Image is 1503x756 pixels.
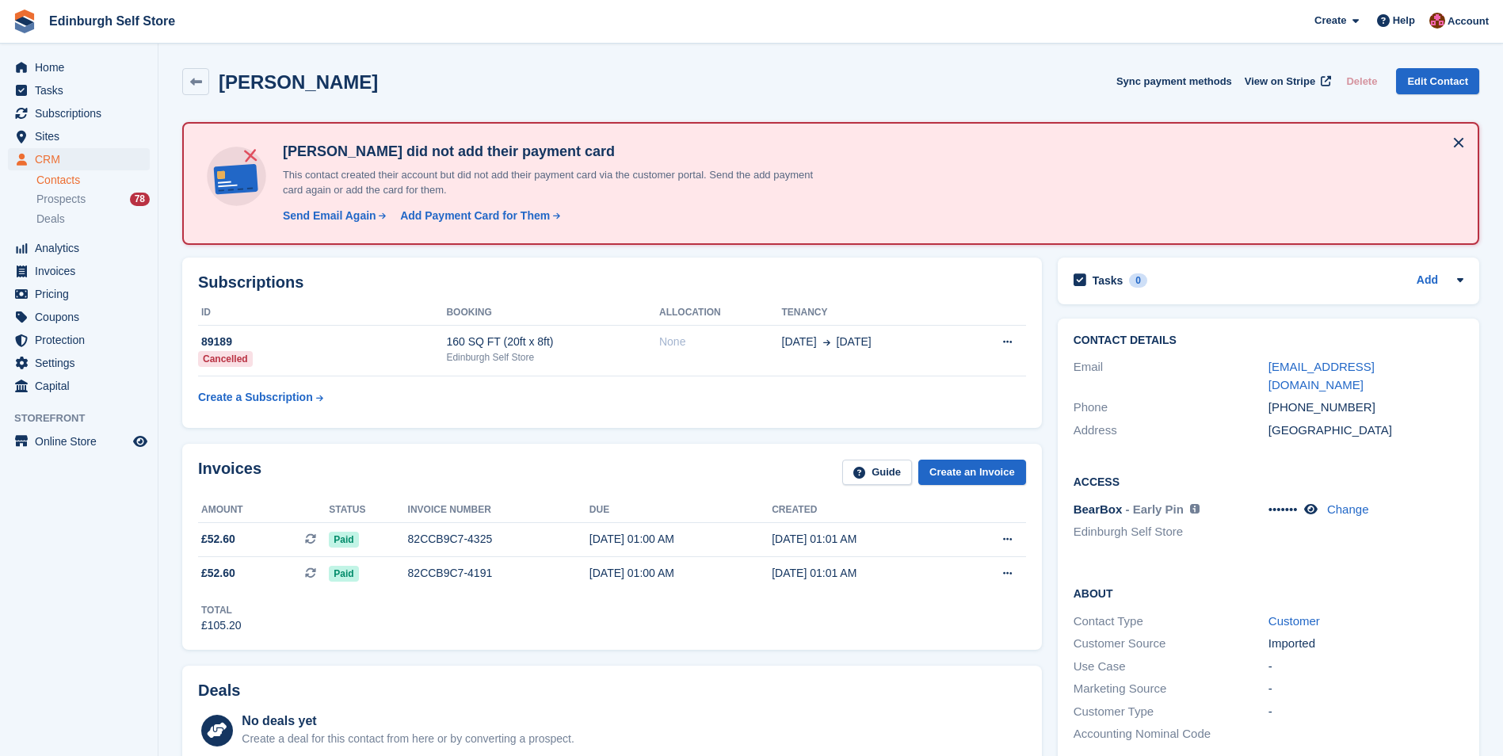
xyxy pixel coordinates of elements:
a: Preview store [131,432,150,451]
div: Email [1074,358,1268,394]
img: Lucy Michalec [1429,13,1445,29]
th: Tenancy [782,300,960,326]
div: 160 SQ FT (20ft x 8ft) [446,334,659,350]
a: menu [8,375,150,397]
a: menu [8,329,150,351]
img: icon-info-grey-7440780725fd019a000dd9b08b2336e03edf1995a4989e88bcd33f0948082b44.svg [1190,504,1200,514]
h2: Tasks [1093,273,1123,288]
div: 0 [1129,273,1147,288]
h4: [PERSON_NAME] did not add their payment card [277,143,831,161]
div: Address [1074,422,1268,440]
span: CRM [35,148,130,170]
span: Paid [329,566,358,582]
span: Paid [329,532,358,548]
span: View on Stripe [1245,74,1315,90]
span: £52.60 [201,531,235,548]
a: Create a Subscription [198,383,323,412]
li: Edinburgh Self Store [1074,523,1268,541]
span: [DATE] [782,334,817,350]
div: [DATE] 01:00 AM [589,531,772,548]
span: ••••••• [1268,502,1298,516]
a: menu [8,352,150,374]
span: Deals [36,212,65,227]
th: Allocation [659,300,782,326]
span: £52.60 [201,565,235,582]
a: menu [8,306,150,328]
span: Storefront [14,410,158,426]
span: Capital [35,375,130,397]
a: Edinburgh Self Store [43,8,181,34]
span: Tasks [35,79,130,101]
a: Add Payment Card for Them [394,208,562,224]
div: [GEOGRAPHIC_DATA] [1268,422,1463,440]
span: Protection [35,329,130,351]
a: [EMAIL_ADDRESS][DOMAIN_NAME] [1268,360,1375,391]
div: Add Payment Card for Them [400,208,550,224]
div: Phone [1074,399,1268,417]
a: Customer [1268,614,1320,628]
div: [DATE] 01:01 AM [772,565,954,582]
span: Settings [35,352,130,374]
div: Cancelled [198,351,253,367]
div: Customer Source [1074,635,1268,653]
div: 89189 [198,334,446,350]
span: - Early Pin [1126,502,1184,516]
div: Contact Type [1074,613,1268,631]
div: - [1268,703,1463,721]
span: Account [1448,13,1489,29]
a: menu [8,430,150,452]
span: Create [1314,13,1346,29]
div: Total [201,603,242,617]
th: Due [589,498,772,523]
th: Booking [446,300,659,326]
h2: Invoices [198,460,261,486]
h2: Subscriptions [198,273,1026,292]
a: Change [1327,502,1369,516]
a: menu [8,260,150,282]
th: Created [772,498,954,523]
h2: [PERSON_NAME] [219,71,378,93]
div: Send Email Again [283,208,376,224]
span: Pricing [35,283,130,305]
h2: Deals [198,682,240,700]
a: menu [8,102,150,124]
a: Deals [36,211,150,227]
img: stora-icon-8386f47178a22dfd0bd8f6a31ec36ba5ce8667c1dd55bd0f319d3a0aa187defe.svg [13,10,36,33]
button: Delete [1340,68,1383,94]
div: Customer Type [1074,703,1268,721]
div: No deals yet [242,712,574,731]
div: 82CCB9C7-4325 [408,531,589,548]
span: Subscriptions [35,102,130,124]
a: menu [8,283,150,305]
span: Home [35,56,130,78]
div: Marketing Source [1074,680,1268,698]
span: Sites [35,125,130,147]
div: [DATE] 01:00 AM [589,565,772,582]
span: Online Store [35,430,130,452]
h2: Access [1074,473,1463,489]
div: 82CCB9C7-4191 [408,565,589,582]
button: Sync payment methods [1116,68,1232,94]
a: menu [8,125,150,147]
a: menu [8,237,150,259]
th: ID [198,300,446,326]
a: Contacts [36,173,150,188]
h2: Contact Details [1074,334,1463,347]
a: Create an Invoice [918,460,1026,486]
div: Create a Subscription [198,389,313,406]
a: Prospects 78 [36,191,150,208]
th: Amount [198,498,329,523]
div: 78 [130,193,150,206]
span: [DATE] [837,334,872,350]
th: Invoice number [408,498,589,523]
a: Add [1417,272,1438,290]
div: [DATE] 01:01 AM [772,531,954,548]
span: Prospects [36,192,86,207]
h2: About [1074,585,1463,601]
span: BearBox [1074,502,1123,516]
a: menu [8,79,150,101]
img: no-card-linked-e7822e413c904bf8b177c4d89f31251c4716f9871600ec3ca5bfc59e148c83f4.svg [203,143,270,210]
div: Imported [1268,635,1463,653]
span: Analytics [35,237,130,259]
a: menu [8,56,150,78]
